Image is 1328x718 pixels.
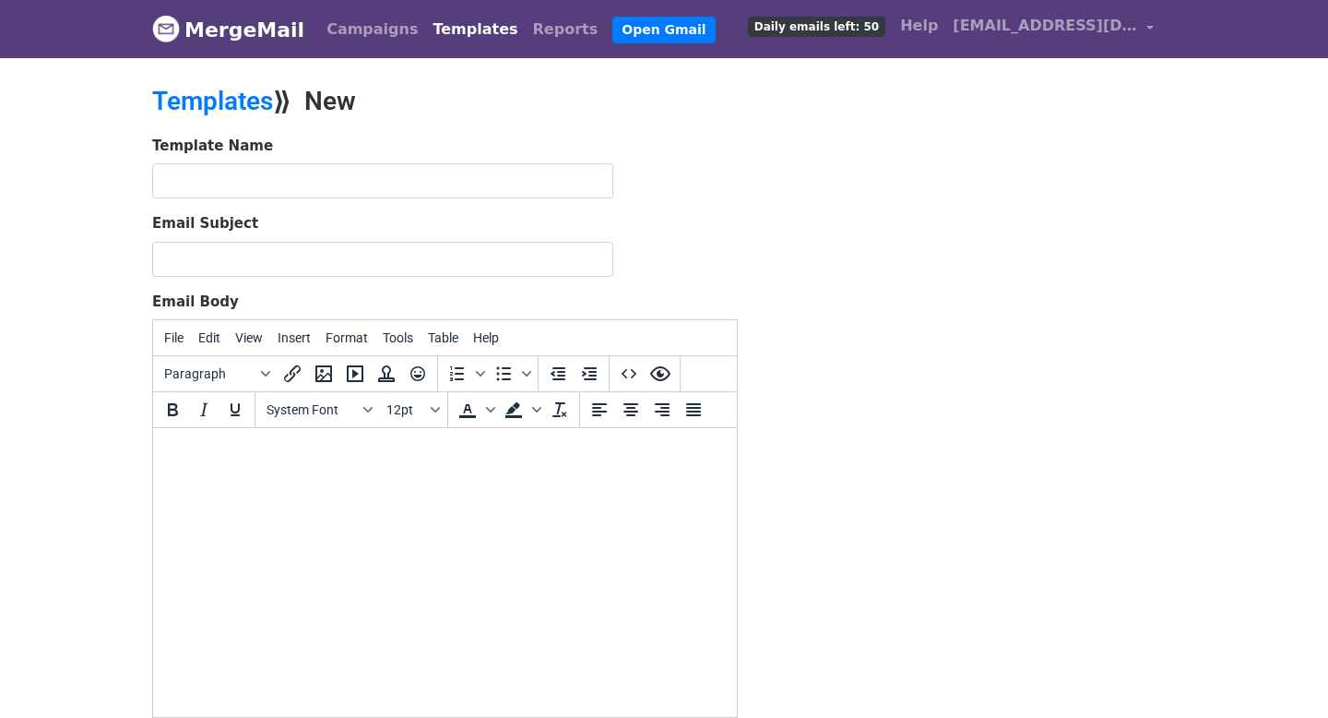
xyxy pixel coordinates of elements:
[584,394,615,425] button: Align left
[277,358,308,389] button: Insert/edit link
[383,330,413,345] span: Tools
[164,366,255,381] span: Paragraph
[152,292,239,313] label: Email Body
[542,358,574,389] button: Decrease indent
[442,358,488,389] div: Numbered list
[645,358,676,389] button: Preview
[893,7,945,44] a: Help
[526,11,606,48] a: Reports
[452,394,498,425] div: Text color
[741,7,893,44] a: Daily emails left: 50
[574,358,605,389] button: Increase indent
[157,358,277,389] button: Blocks
[267,402,357,417] span: System Font
[339,358,371,389] button: Insert/edit media
[326,330,368,345] span: Format
[615,394,646,425] button: Align center
[386,402,427,417] span: 12pt
[473,330,499,345] span: Help
[308,358,339,389] button: Insert/edit image
[164,330,184,345] span: File
[544,394,575,425] button: Clear formatting
[235,330,263,345] span: View
[371,358,402,389] button: Insert template
[498,394,544,425] div: Background color
[612,17,715,43] a: Open Gmail
[198,330,220,345] span: Edit
[152,10,304,49] a: MergeMail
[152,136,273,157] label: Template Name
[219,394,251,425] button: Underline
[379,394,444,425] button: Font sizes
[425,11,525,48] a: Templates
[646,394,678,425] button: Align right
[678,394,709,425] button: Justify
[945,7,1161,51] a: [EMAIL_ADDRESS][DOMAIN_NAME]
[152,86,273,116] a: Templates
[259,394,379,425] button: Fonts
[157,394,188,425] button: Bold
[748,17,885,37] span: Daily emails left: 50
[953,15,1137,37] span: [EMAIL_ADDRESS][DOMAIN_NAME]
[488,358,534,389] div: Bullet list
[319,11,425,48] a: Campaigns
[428,330,458,345] span: Table
[613,358,645,389] button: Source code
[188,394,219,425] button: Italic
[153,428,737,717] iframe: Rich Text Area. Press ALT-0 for help.
[152,86,825,117] h2: ⟫ New
[152,15,180,42] img: MergeMail logo
[402,358,433,389] button: Emoticons
[278,330,311,345] span: Insert
[152,213,258,234] label: Email Subject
